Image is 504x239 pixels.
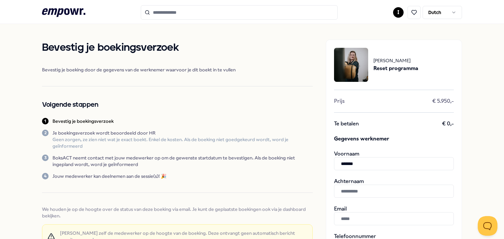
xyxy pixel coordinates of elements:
[42,118,49,124] div: 1
[42,206,313,219] span: We houden je op de hoogte over de status van deze boeking via email. Je kunt de geplaatste boekin...
[334,206,454,225] div: Email
[334,135,454,143] span: Gegevens werknemer
[52,130,313,136] p: Je boekingsverzoek wordt beoordeeld door HR
[141,5,338,20] input: Search for products, categories or subcategories
[42,155,49,161] div: 3
[334,178,454,198] div: Achternaam
[334,48,368,82] img: package image
[42,173,49,179] div: 4
[52,173,166,179] p: Jouw medewerker kan deelnemen aan de sessie(s)! 🎉
[334,151,454,170] div: Voornaam
[334,120,359,127] span: Te betalen
[373,64,418,73] span: Reset programma
[42,130,49,136] div: 2
[442,120,454,127] span: € 0,-
[42,100,313,110] h2: Volgende stappen
[52,118,114,124] p: Bevestig je boekingsverzoek
[42,40,313,56] h1: Bevestig je boekingsverzoek
[432,98,454,104] span: € 5.950,-
[42,66,313,73] span: Bevestig je boeking door de gegevens van de werknemer waarvoor je dit boekt in te vullen
[334,98,345,104] span: Prijs
[373,57,418,64] span: [PERSON_NAME]
[52,136,313,149] p: Geen zorgen, ze zien niet wat je exact boekt. Enkel de kosten. Als de boeking niet goedgekeurd wo...
[478,216,497,236] iframe: Help Scout Beacon - Open
[52,155,313,168] p: BoksACT neemt contact met jouw medewerker op om de gewenste startdatum te bevestigen. Als de boek...
[393,7,404,18] button: I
